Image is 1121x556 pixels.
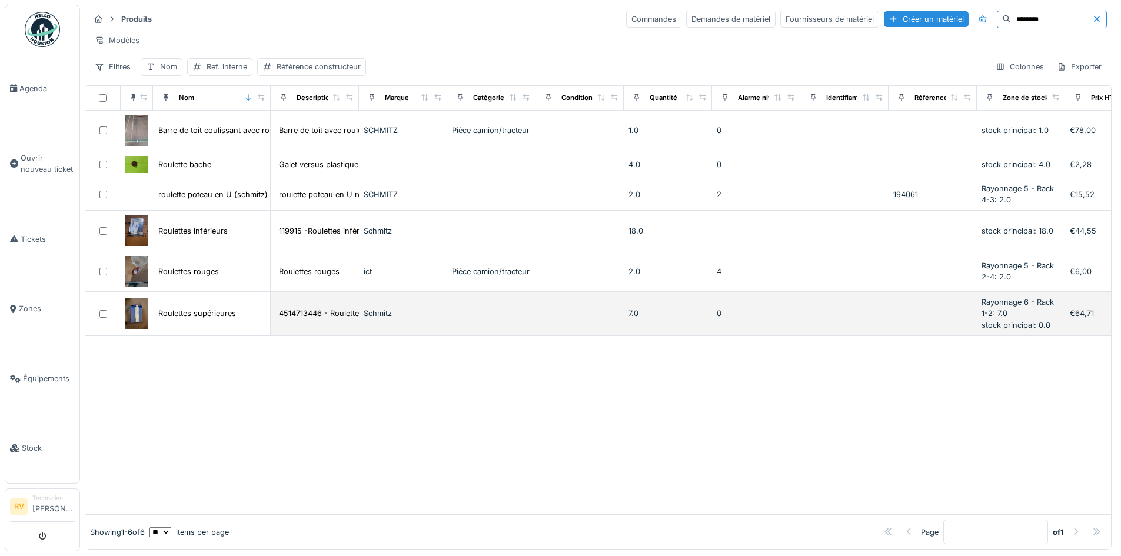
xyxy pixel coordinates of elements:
[628,298,707,309] div: 2.0
[717,125,796,136] div: 0
[364,257,443,268] div: Schmitz
[297,93,334,103] div: Description
[884,11,969,27] div: Créer un matériel
[10,498,28,515] li: RV
[5,204,79,274] a: Tickets
[21,152,75,175] span: Ouvrir nouveau ticket
[125,288,148,319] img: Roulettes rouges
[717,205,796,216] div: 2
[5,54,79,124] a: Agenda
[982,330,1054,350] span: Rayonnage 6 - Rack 1-2: 7.0
[279,340,457,351] div: 4514713446 - Roulettes haut pour Speed curtains
[628,159,707,170] div: 4.0
[279,125,371,136] div: Barre de toit avec roulette
[628,125,707,136] div: 1.0
[5,344,79,414] a: Équipements
[914,93,992,103] div: Référence constructeur
[279,159,462,170] div: Galet versus plastique d26 - 20mm M6 (ict) pour...
[364,298,443,309] div: ict
[990,58,1049,75] div: Colonnes
[125,248,148,278] img: Roulettes inférieurs
[717,159,796,170] div: 0
[125,156,148,173] img: Roulette bache
[149,527,229,538] div: items per page
[22,442,75,454] span: Stock
[158,205,268,216] div: roulette poteau en U (schmitz)
[826,93,883,103] div: Identifiant interne
[385,93,409,103] div: Marque
[179,93,194,103] div: Nom
[1052,58,1107,75] div: Exporter
[921,527,939,538] div: Page
[650,93,677,103] div: Quantité
[982,352,1050,361] span: stock principal: 0.0
[125,183,159,238] img: roulette poteau en U (schmitz)
[1003,93,1060,103] div: Zone de stockage
[5,274,79,344] a: Zones
[5,414,79,484] a: Stock
[279,298,340,309] div: Roulettes rouges
[364,340,443,351] div: Schmitz
[277,61,361,72] div: Référence constructeur
[452,125,531,136] div: Pièce camion/tracteur
[982,258,1053,267] span: stock principal: 18.0
[207,61,247,72] div: Ref. interne
[626,11,681,28] div: Commandes
[32,494,75,519] li: [PERSON_NAME]
[160,61,177,72] div: Nom
[158,298,219,309] div: Roulettes rouges
[982,293,1054,313] span: Rayonnage 5 - Rack 2-4: 2.0
[90,527,145,538] div: Showing 1 - 6 of 6
[117,14,157,25] strong: Produits
[19,303,75,314] span: Zones
[628,340,707,351] div: 7.0
[628,205,707,216] div: 2.0
[982,200,1054,220] span: Rayonnage 5 - Rack 4-3: 2.0
[738,93,797,103] div: Alarme niveau bas
[125,115,148,146] img: Barre de toit coulissant avec roulettes
[23,373,75,384] span: Équipements
[279,205,437,216] div: roulette poteau en U ref 194061 ou 1226853
[25,12,60,47] img: Badge_color-CXgf-gQk.svg
[628,257,707,268] div: 18.0
[158,125,293,136] div: Barre de toit coulissant avec roulettes
[893,205,972,216] div: 194061
[717,340,796,351] div: 0
[21,234,75,245] span: Tickets
[982,126,1049,135] span: stock principal: 1.0
[452,298,531,309] div: Pièce camion/tracteur
[686,11,776,28] div: Demandes de matériel
[1053,527,1064,538] strong: of 1
[158,340,236,351] div: Roulettes supérieures
[158,159,211,170] div: Roulette bache
[780,11,879,28] div: Fournisseurs de matériel
[279,257,452,268] div: 119915 -Roulettes inférieurs pour speed curtains
[32,494,75,502] div: Technicien
[125,330,148,361] img: Roulettes supérieures
[89,32,145,49] div: Modèles
[19,83,75,94] span: Agenda
[473,93,504,103] div: Catégorie
[89,58,136,75] div: Filtres
[158,257,228,268] div: Roulettes inférieurs
[364,205,443,216] div: SCHMITZ
[717,298,796,309] div: 4
[982,160,1050,169] span: stock principal: 4.0
[364,125,443,136] div: SCHMITZ
[561,93,617,103] div: Conditionnement
[5,124,79,205] a: Ouvrir nouveau ticket
[10,494,75,522] a: RV Technicien[PERSON_NAME]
